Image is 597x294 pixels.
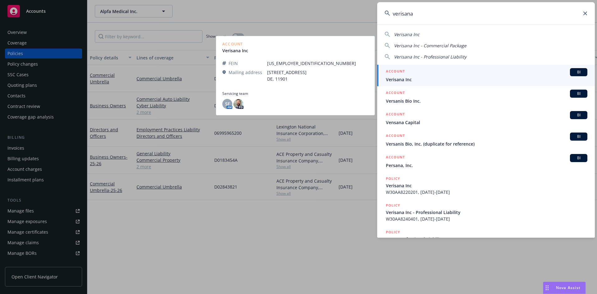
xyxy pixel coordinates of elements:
span: BI [572,91,585,96]
span: Persana, Inc. [386,162,587,169]
h5: ACCOUNT [386,133,405,140]
span: Verisana Inc - Commercial Package [394,43,466,49]
span: Verisana Inc [386,182,587,189]
button: Nova Assist [543,282,586,294]
span: 23/24 Professional Liability [386,236,587,242]
span: W30AA8240401, [DATE]-[DATE] [386,216,587,222]
h5: ACCOUNT [386,111,405,119]
span: BI [572,112,585,118]
span: Verisana Inc - Professional Liability [386,209,587,216]
h5: POLICY [386,202,400,208]
span: Vensana Capital [386,119,587,126]
h5: ACCOUNT [386,68,405,76]
a: ACCOUNTBIVersanis Bio Inc. [377,86,595,108]
h5: ACCOUNT [386,154,405,161]
a: ACCOUNTBIVerisana Inc [377,65,595,86]
span: Verisana Inc [394,31,419,37]
div: Drag to move [543,282,551,294]
a: POLICYVerisana IncW30AA8220201, [DATE]-[DATE] [377,172,595,199]
h5: POLICY [386,175,400,182]
a: ACCOUNTBIVensana Capital [377,108,595,129]
span: Versanis Bio, Inc. (duplicate for reference) [386,141,587,147]
span: BI [572,69,585,75]
span: Versanis Bio Inc. [386,98,587,104]
input: Search... [377,2,595,25]
h5: ACCOUNT [386,90,405,97]
span: Nova Assist [556,285,581,290]
a: ACCOUNTBIPersana, Inc. [377,151,595,172]
a: ACCOUNTBIVersanis Bio, Inc. (duplicate for reference) [377,129,595,151]
span: Verisana Inc [386,76,587,83]
h5: POLICY [386,229,400,235]
span: W30AA8220201, [DATE]-[DATE] [386,189,587,195]
span: Verisana Inc - Professional Liability [394,54,466,60]
a: POLICY23/24 Professional Liability [377,226,595,252]
span: BI [572,134,585,139]
span: BI [572,155,585,161]
a: POLICYVerisana Inc - Professional LiabilityW30AA8240401, [DATE]-[DATE] [377,199,595,226]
